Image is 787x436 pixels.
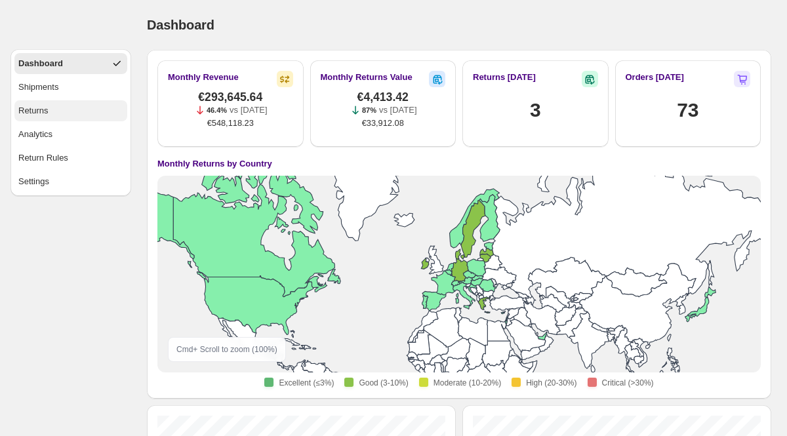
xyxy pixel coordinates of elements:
[207,117,254,130] span: €548,118.23
[168,71,239,84] h2: Monthly Revenue
[18,57,63,70] div: Dashboard
[168,337,286,362] div: Cmd + Scroll to zoom ( 100 %)
[14,53,127,74] button: Dashboard
[321,71,413,84] h2: Monthly Returns Value
[147,18,214,32] span: Dashboard
[473,71,536,84] h2: Returns [DATE]
[14,171,127,192] button: Settings
[362,117,404,130] span: €33,912.08
[279,378,334,388] span: Excellent (≤3%)
[18,81,58,94] div: Shipments
[14,148,127,168] button: Return Rules
[359,378,408,388] span: Good (3-10%)
[626,71,684,84] h2: Orders [DATE]
[530,97,540,123] h1: 3
[230,104,268,117] p: vs [DATE]
[357,90,409,104] span: €4,413.42
[602,378,654,388] span: Critical (>30%)
[379,104,417,117] p: vs [DATE]
[198,90,262,104] span: €293,645.64
[157,157,272,170] h4: Monthly Returns by Country
[14,124,127,145] button: Analytics
[14,77,127,98] button: Shipments
[677,97,698,123] h1: 73
[526,378,576,388] span: High (20-30%)
[14,100,127,121] button: Returns
[18,128,52,141] div: Analytics
[362,106,376,114] span: 87%
[18,104,49,117] div: Returns
[207,106,227,114] span: 46.4%
[434,378,501,388] span: Moderate (10-20%)
[18,151,68,165] div: Return Rules
[18,175,49,188] div: Settings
